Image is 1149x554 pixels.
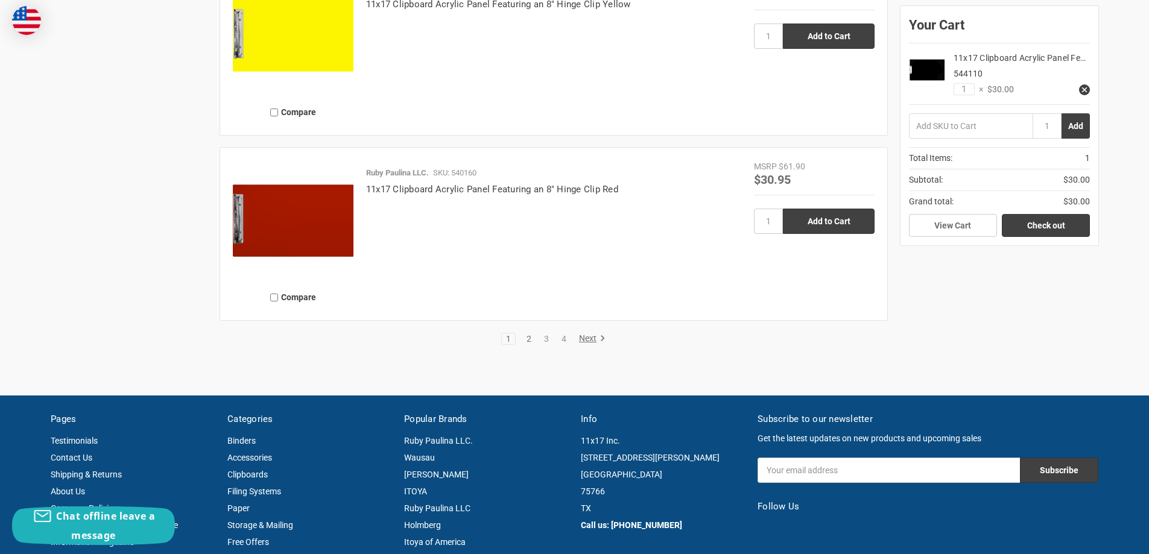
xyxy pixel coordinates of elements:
a: Storage & Mailing [227,520,293,530]
a: Call us: [PHONE_NUMBER] [581,520,682,530]
span: 544110 [954,69,983,78]
a: 1 [502,335,515,343]
img: duty and tax information for United States [12,6,41,35]
a: 11x17 Clipboard Acrylic Panel Fe… [954,53,1086,63]
input: Compare [270,294,278,301]
a: 4 [557,335,571,343]
a: Check out [1002,214,1090,237]
div: Your Cart [909,14,1090,43]
a: Paper [227,503,250,513]
a: Wausau [404,453,435,462]
span: Chat offline leave a message [56,509,155,542]
label: Compare [233,102,353,122]
label: Compare [233,288,353,307]
a: Free Offers [227,537,269,547]
a: About Us [51,486,85,496]
a: Clipboards [227,470,268,479]
a: 11x17 Clipboard Acrylic Panel Featuring an 8" Hinge Clip Red [366,184,618,195]
strong: Call us: [PHONE_NUMBER] [581,519,682,530]
a: Holmberg [404,520,441,530]
span: $30.00 [983,83,1014,96]
a: Shipping & Returns [51,470,122,479]
a: Accessories [227,453,272,462]
h5: Info [581,412,745,426]
address: 11x17 Inc. [STREET_ADDRESS][PERSON_NAME] [GEOGRAPHIC_DATA] 75766 TX [581,432,745,517]
span: × [975,83,983,96]
a: Company Policies [51,503,117,513]
div: MSRP [754,160,777,173]
a: [PERSON_NAME] [404,470,469,479]
p: Ruby Paulina LLC. [366,167,429,179]
input: Subscribe [1020,458,1098,483]
a: 2 [522,335,536,343]
a: Binders [227,436,256,445]
span: $61.90 [779,162,805,171]
p: SKU: 540160 [433,167,476,179]
iframe: Google Customer Reviews [1049,521,1149,554]
img: 11x17 Clipboard Acrylic Panel Featuring a Low Profile Clip Black [909,52,945,88]
button: Add [1062,113,1090,139]
h5: Categories [227,412,391,426]
a: Ruby Paulina LLC [404,503,470,513]
a: Filing Systems [227,486,281,496]
input: Add to Cart [783,209,875,234]
a: Itoya of America [404,537,466,547]
input: Compare [270,109,278,116]
span: $30.95 [754,171,791,187]
a: Next [575,333,606,344]
button: Chat offline leave a message [12,506,175,545]
a: Testimonials [51,436,98,445]
p: Get the latest updates on new products and upcoming sales [758,432,1098,445]
img: 11x17 Clipboard Acrylic Panel Featuring an 8" Hinge Clip Red [233,160,353,281]
span: $30.00 [1063,174,1090,186]
a: ITOYA [404,486,427,496]
span: Subtotal: [909,174,943,186]
h5: Follow Us [758,500,1098,514]
h5: Popular Brands [404,412,568,426]
input: Add SKU to Cart [909,113,1033,139]
span: $30.00 [1063,195,1090,208]
input: Your email address [758,458,1020,483]
span: 1 [1085,152,1090,165]
input: Add to Cart [783,24,875,49]
h5: Pages [51,412,215,426]
h5: Subscribe to our newsletter [758,412,1098,426]
span: Total Items: [909,152,952,165]
a: 3 [540,335,553,343]
a: View Cart [909,214,997,237]
a: Contact Us [51,453,92,462]
span: Grand total: [909,195,954,208]
a: Ruby Paulina LLC. [404,436,473,445]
